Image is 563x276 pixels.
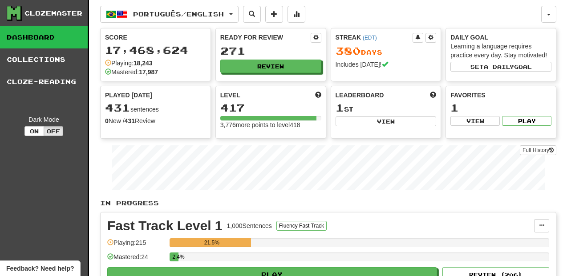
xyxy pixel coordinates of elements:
[172,238,251,247] div: 21.5%
[44,126,63,136] button: Off
[265,6,283,23] button: Add sentence to collection
[105,44,206,56] div: 17,468,624
[336,116,437,126] button: View
[450,33,551,42] div: Daily Goal
[125,117,135,124] strong: 431
[363,35,377,41] a: (EDT)
[139,68,158,76] strong: 17,987
[288,6,305,23] button: More stats
[134,60,153,67] strong: 18,243
[227,221,272,230] div: 1,000 Sentences
[450,91,551,100] div: Favorites
[105,102,206,114] div: sentences
[105,68,158,76] div: Mastered:
[450,116,500,126] button: View
[220,120,321,129] div: 3,776 more points to level 418
[336,44,361,57] span: 380
[105,101,130,114] span: 431
[502,116,551,126] button: Play
[336,45,437,57] div: Day s
[107,252,165,267] div: Mastered: 24
[6,264,74,273] span: Open feedback widget
[220,60,321,73] button: Review
[105,91,152,100] span: Played [DATE]
[100,6,239,23] button: Português/English
[243,6,261,23] button: Search sentences
[100,199,556,208] p: In Progress
[105,33,206,42] div: Score
[24,9,82,18] div: Clozemaster
[107,238,165,253] div: Playing: 215
[24,126,44,136] button: On
[336,33,413,42] div: Streak
[105,59,153,68] div: Playing:
[484,64,514,70] span: a daily
[450,42,551,60] div: Learning a language requires practice every day. Stay motivated!
[172,252,178,261] div: 2.4%
[450,62,551,72] button: Seta dailygoal
[336,102,437,114] div: st
[220,45,321,56] div: 271
[107,219,223,232] div: Fast Track Level 1
[336,101,344,114] span: 1
[220,33,311,42] div: Ready for Review
[315,91,321,100] span: Score more points to level up
[520,145,556,155] a: Full History
[105,117,109,124] strong: 0
[276,221,327,231] button: Fluency Fast Track
[105,116,206,125] div: New / Review
[220,91,240,100] span: Level
[336,60,437,69] div: Includes [DATE]!
[133,10,224,18] span: Português / English
[450,102,551,113] div: 1
[336,91,384,100] span: Leaderboard
[7,115,81,124] div: Dark Mode
[220,102,321,113] div: 417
